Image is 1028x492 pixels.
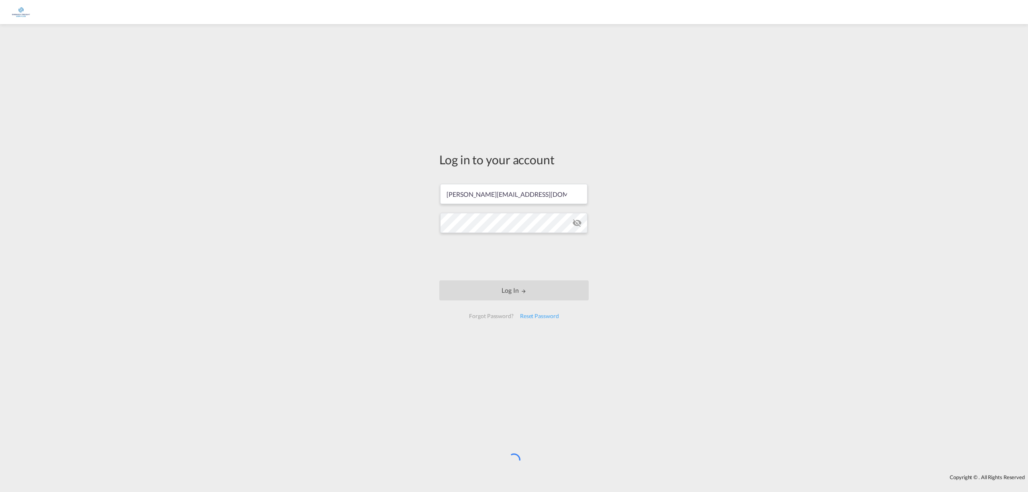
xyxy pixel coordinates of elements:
img: e1326340b7c511ef854e8d6a806141ad.jpg [12,3,30,21]
md-icon: icon-eye-off [572,218,582,228]
button: LOGIN [439,280,589,300]
div: Reset Password [517,309,562,323]
div: Forgot Password? [466,309,516,323]
input: Enter email/phone number [440,184,587,204]
div: Log in to your account [439,151,589,168]
iframe: reCAPTCHA [453,241,575,272]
